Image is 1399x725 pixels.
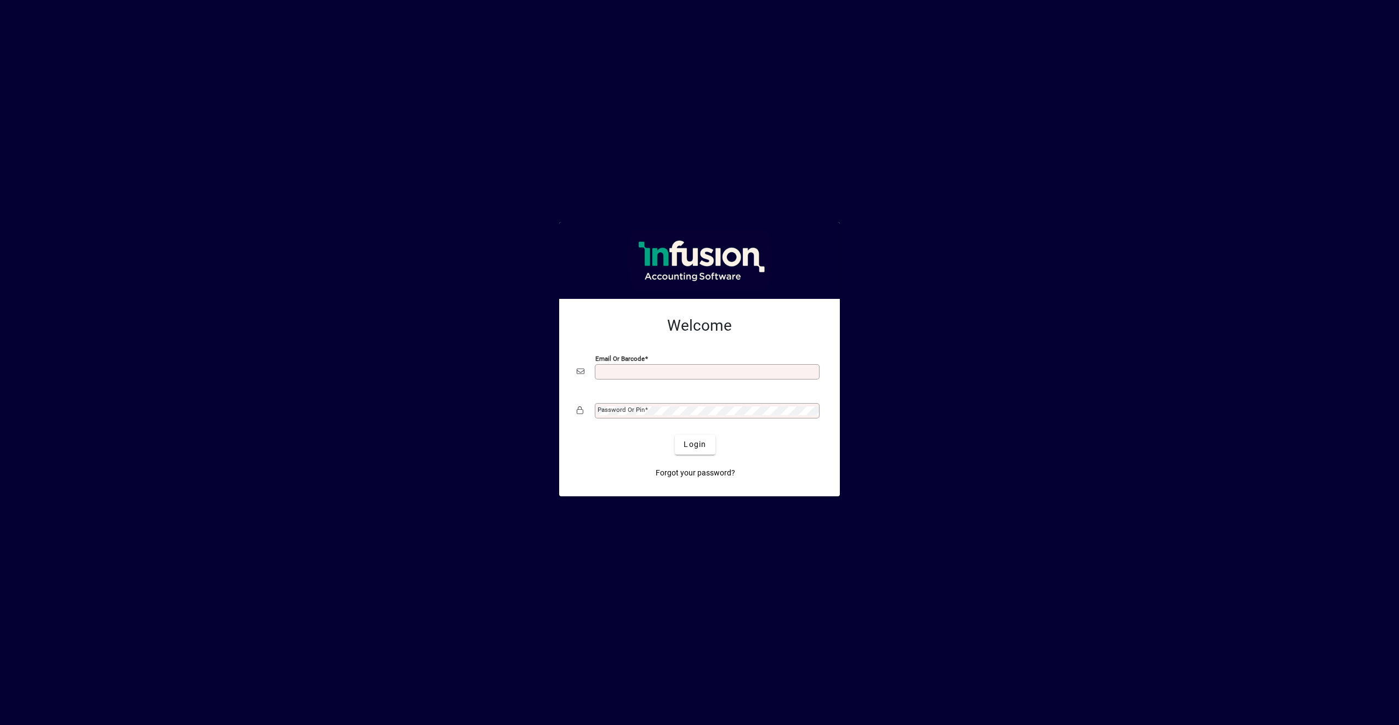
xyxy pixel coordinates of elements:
[598,406,645,414] mat-label: Password or Pin
[595,354,645,362] mat-label: Email or Barcode
[684,439,706,450] span: Login
[651,463,740,483] a: Forgot your password?
[577,316,822,335] h2: Welcome
[675,435,715,455] button: Login
[656,467,735,479] span: Forgot your password?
